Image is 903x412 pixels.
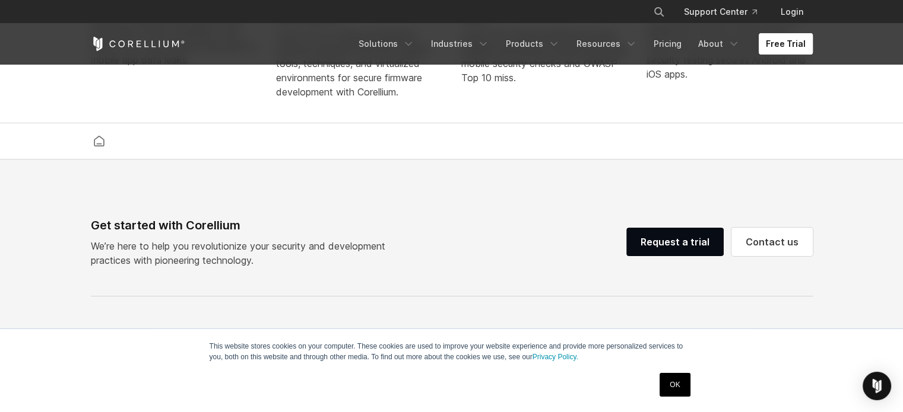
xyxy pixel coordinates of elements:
[91,216,395,234] div: Get started with Corellium
[639,1,813,23] div: Navigation Menu
[647,33,689,55] a: Pricing
[863,372,891,400] div: Open Intercom Messenger
[351,33,422,55] a: Solutions
[91,239,395,267] p: We’re here to help you revolutionize your security and development practices with pioneering tech...
[351,33,813,55] div: Navigation Menu
[91,37,185,51] a: Corellium Home
[210,341,694,362] p: This website stores cookies on your computer. These cookies are used to improve your website expe...
[731,228,813,256] a: Contact us
[660,373,690,397] a: OK
[88,133,110,149] a: Corellium home
[759,33,813,55] a: Free Trial
[648,1,670,23] button: Search
[626,228,724,256] a: Request a trial
[569,33,644,55] a: Resources
[771,1,813,23] a: Login
[499,33,567,55] a: Products
[691,33,747,55] a: About
[533,353,578,361] a: Privacy Policy.
[674,1,766,23] a: Support Center
[424,33,496,55] a: Industries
